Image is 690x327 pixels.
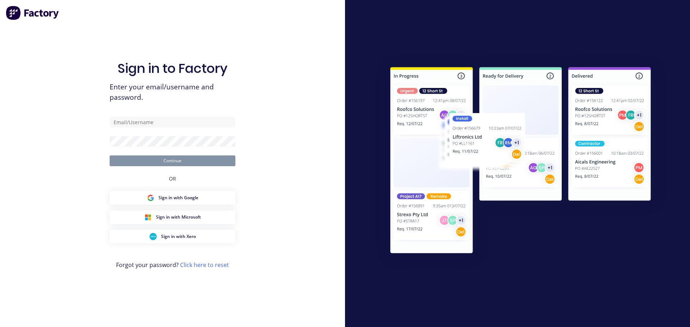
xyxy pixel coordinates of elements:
[110,210,235,224] button: Microsoft Sign inSign in with Microsoft
[161,233,196,240] span: Sign in with Xero
[156,214,201,220] span: Sign in with Microsoft
[158,195,198,201] span: Sign in with Google
[118,61,227,76] h1: Sign in to Factory
[116,261,229,269] span: Forgot your password?
[110,82,235,103] span: Enter your email/username and password.
[149,233,157,240] img: Xero Sign in
[144,214,152,221] img: Microsoft Sign in
[110,191,235,205] button: Google Sign inSign in with Google
[6,6,60,20] img: Factory
[169,166,176,191] div: OR
[374,53,667,270] img: Sign in
[110,155,235,166] button: Continue
[110,117,235,127] input: Email/Username
[180,261,229,269] a: Click here to reset
[147,194,154,201] img: Google Sign in
[110,230,235,243] button: Xero Sign inSign in with Xero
